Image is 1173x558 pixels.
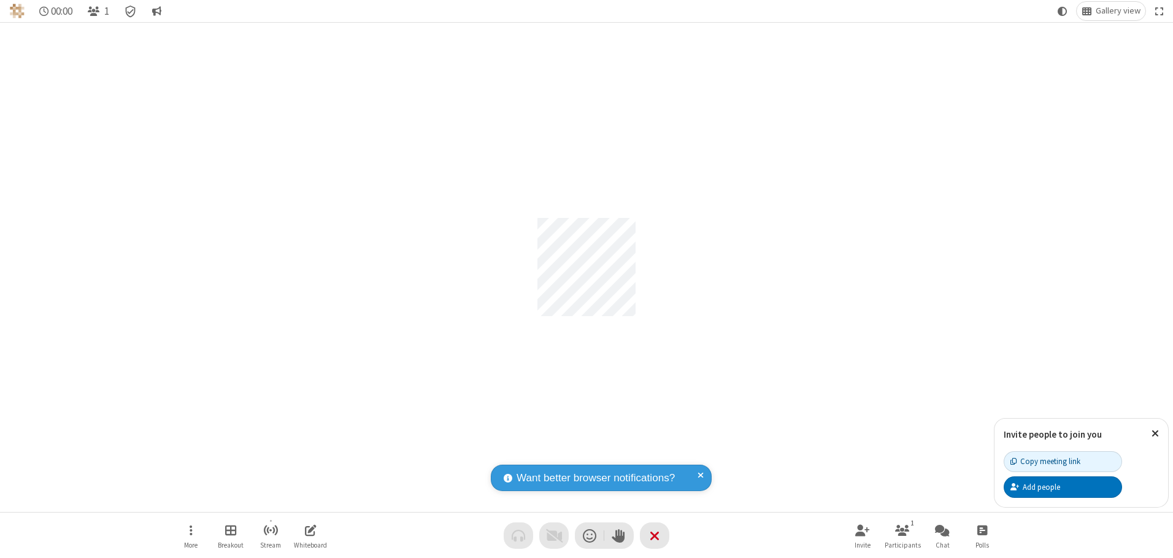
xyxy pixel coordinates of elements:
[10,4,25,18] img: QA Selenium DO NOT DELETE OR CHANGE
[884,518,921,553] button: Open participant list
[184,541,198,549] span: More
[292,518,329,553] button: Open shared whiteboard
[907,517,918,529] div: 1
[294,541,327,549] span: Whiteboard
[172,518,209,553] button: Open menu
[844,518,881,553] button: Invite participants (Alt+I)
[855,541,871,549] span: Invite
[539,522,569,549] button: Video
[575,522,604,549] button: Send a reaction
[1077,2,1145,20] button: Change layout
[517,470,675,486] span: Want better browser notifications?
[82,2,114,20] button: Open participant list
[1004,451,1122,472] button: Copy meeting link
[260,541,281,549] span: Stream
[218,541,244,549] span: Breakout
[51,6,72,17] span: 00:00
[504,522,533,549] button: Audio problem - check your Internet connection or call by phone
[1010,455,1080,467] div: Copy meeting link
[252,518,289,553] button: Start streaming
[885,541,921,549] span: Participants
[104,6,109,17] span: 1
[1053,2,1072,20] button: Using system theme
[640,522,669,549] button: End or leave meeting
[1142,419,1168,449] button: Close popover
[924,518,961,553] button: Open chat
[119,2,142,20] div: Meeting details Encryption enabled
[936,541,950,549] span: Chat
[1004,428,1102,440] label: Invite people to join you
[1150,2,1169,20] button: Fullscreen
[147,2,166,20] button: Conversation
[975,541,989,549] span: Polls
[1004,476,1122,497] button: Add people
[212,518,249,553] button: Manage Breakout Rooms
[34,2,78,20] div: Timer
[1096,6,1140,16] span: Gallery view
[604,522,634,549] button: Raise hand
[964,518,1001,553] button: Open poll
